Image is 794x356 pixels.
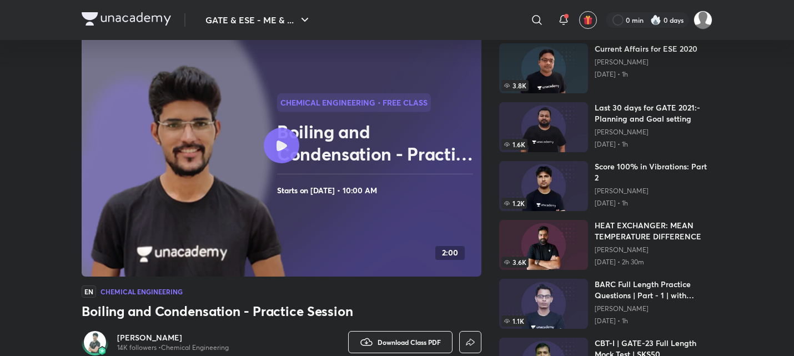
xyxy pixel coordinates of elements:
[694,11,712,29] img: Manasi Raut
[595,128,712,137] a: [PERSON_NAME]
[595,220,712,242] h6: HEAT EXCHANGER: MEAN TEMPERATURE DIFFERENCE
[501,257,529,268] span: 3.6K
[501,315,526,327] span: 1.1K
[199,9,318,31] button: GATE & ESE - ME & ...
[442,248,458,258] h4: 2:00
[117,343,229,352] p: 14K followers • Chemical Engineering
[84,331,106,353] img: Avatar
[595,279,712,301] h6: BARC Full Length Practice Questions | Part - 1 | with SKP100
[277,183,477,198] h4: Starts on [DATE] • 10:00 AM
[98,347,106,355] img: badge
[595,187,712,195] a: [PERSON_NAME]
[117,332,229,343] a: [PERSON_NAME]
[595,102,712,124] h6: Last 30 days for GATE 2021:- Planning and Goal setting
[595,258,712,267] p: [DATE] • 2h 30m
[82,12,171,26] img: Company Logo
[100,288,183,295] h4: Chemical Engineering
[595,58,697,67] a: [PERSON_NAME]
[595,199,712,208] p: [DATE] • 1h
[595,43,697,54] h6: Current Affairs for ESE 2020
[595,317,712,325] p: [DATE] • 1h
[82,329,108,355] a: Avatarbadge
[348,331,453,353] button: Download Class PDF
[579,11,597,29] button: avatar
[595,70,697,79] p: [DATE] • 1h
[82,12,171,28] a: Company Logo
[501,139,527,150] span: 1.6K
[82,302,481,320] h3: Boiling and Condensation - Practice Session
[82,285,96,298] span: EN
[277,121,477,165] h2: Boiling and Condensation - Practice Session
[583,15,593,25] img: avatar
[595,161,712,183] h6: Score 100% in Vibrations: Part 2
[501,80,529,91] span: 3.8K
[378,338,441,347] span: Download Class PDF
[595,304,712,313] a: [PERSON_NAME]
[501,198,527,209] span: 1.2K
[595,245,712,254] a: [PERSON_NAME]
[650,14,661,26] img: streak
[595,140,712,149] p: [DATE] • 1h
